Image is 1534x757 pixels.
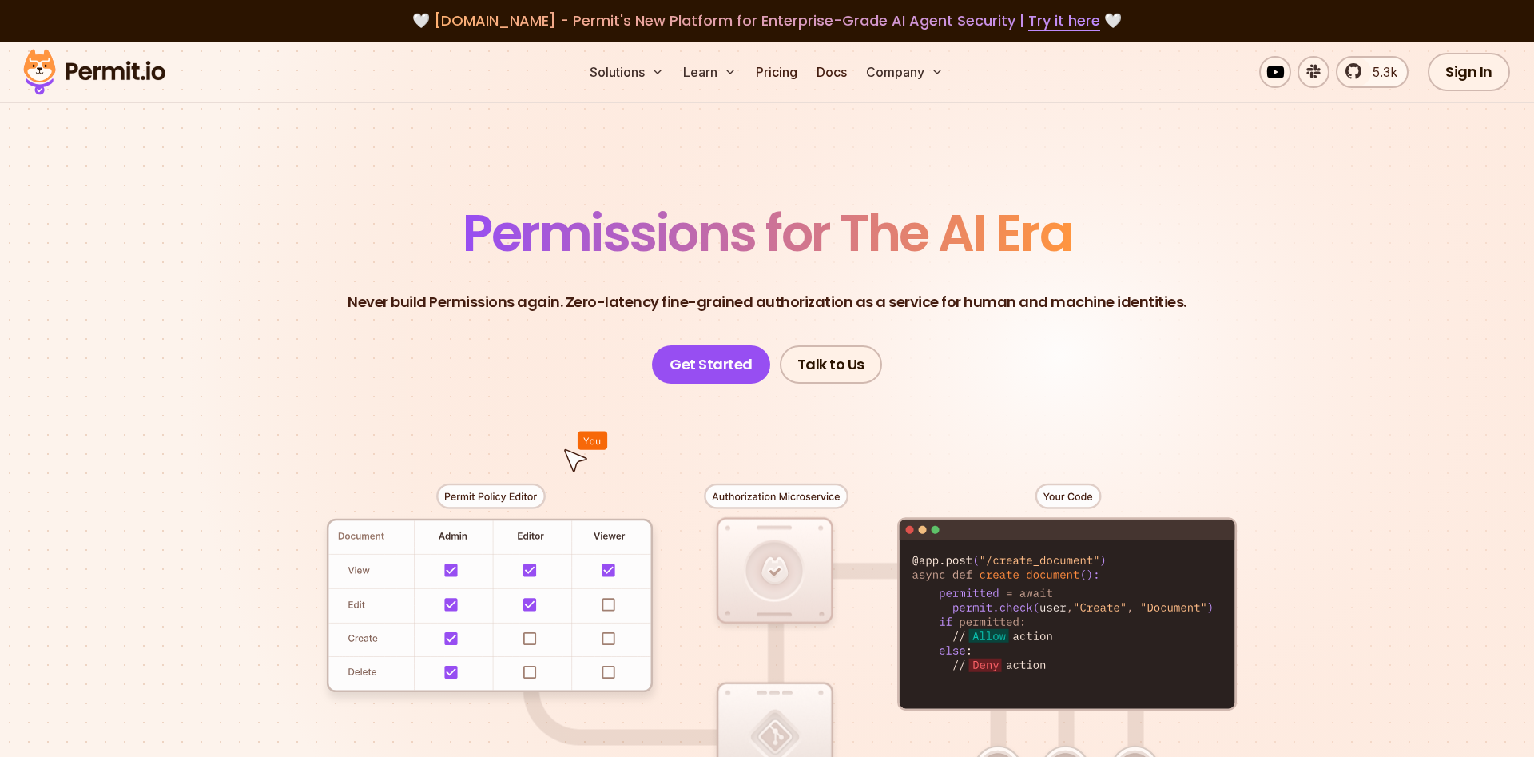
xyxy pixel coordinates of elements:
[1363,62,1397,82] span: 5.3k
[583,56,670,88] button: Solutions
[749,56,804,88] a: Pricing
[16,45,173,99] img: Permit logo
[652,345,770,384] a: Get Started
[348,291,1186,313] p: Never build Permissions again. Zero-latency fine-grained authorization as a service for human and...
[463,197,1071,269] span: Permissions for The AI Era
[860,56,950,88] button: Company
[434,10,1100,30] span: [DOMAIN_NAME] - Permit's New Platform for Enterprise-Grade AI Agent Security |
[1028,10,1100,31] a: Try it here
[677,56,743,88] button: Learn
[810,56,853,88] a: Docs
[1336,56,1409,88] a: 5.3k
[38,10,1496,32] div: 🤍 🤍
[780,345,882,384] a: Talk to Us
[1428,53,1510,91] a: Sign In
